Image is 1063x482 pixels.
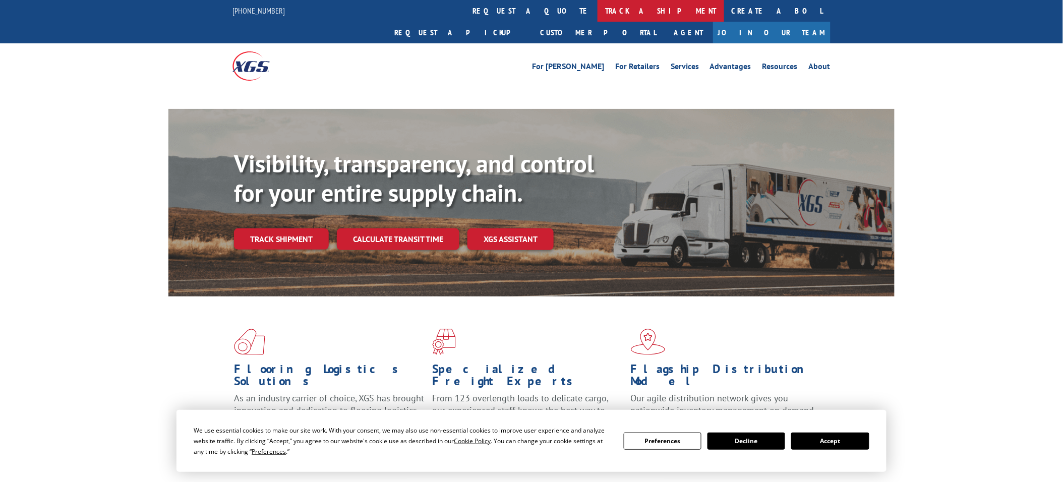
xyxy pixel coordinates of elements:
[624,433,701,450] button: Preferences
[234,392,424,428] span: As an industry carrier of choice, XGS has brought innovation and dedication to flooring logistics...
[234,363,425,392] h1: Flooring Logistics Solutions
[664,22,713,43] a: Agent
[432,363,623,392] h1: Specialized Freight Experts
[234,329,265,355] img: xgs-icon-total-supply-chain-intelligence-red
[467,228,554,250] a: XGS ASSISTANT
[631,363,821,392] h1: Flagship Distribution Model
[454,437,491,445] span: Cookie Policy
[791,433,869,450] button: Accept
[432,392,623,437] p: From 123 overlength loads to delicate cargo, our experienced staff knows the best way to move you...
[232,6,285,16] a: [PHONE_NUMBER]
[234,148,594,208] b: Visibility, transparency, and control for your entire supply chain.
[671,63,699,74] a: Services
[234,228,329,250] a: Track shipment
[707,433,785,450] button: Decline
[337,228,459,250] a: Calculate transit time
[252,447,286,456] span: Preferences
[710,63,751,74] a: Advantages
[387,22,533,43] a: Request a pickup
[762,63,798,74] a: Resources
[532,63,604,74] a: For [PERSON_NAME]
[432,329,456,355] img: xgs-icon-focused-on-flooring-red
[194,425,611,457] div: We use essential cookies to make our site work. With your consent, we may also use non-essential ...
[713,22,831,43] a: Join Our Team
[631,329,666,355] img: xgs-icon-flagship-distribution-model-red
[615,63,660,74] a: For Retailers
[176,410,887,472] div: Cookie Consent Prompt
[809,63,831,74] a: About
[631,392,816,416] span: Our agile distribution network gives you nationwide inventory management on demand.
[533,22,664,43] a: Customer Portal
